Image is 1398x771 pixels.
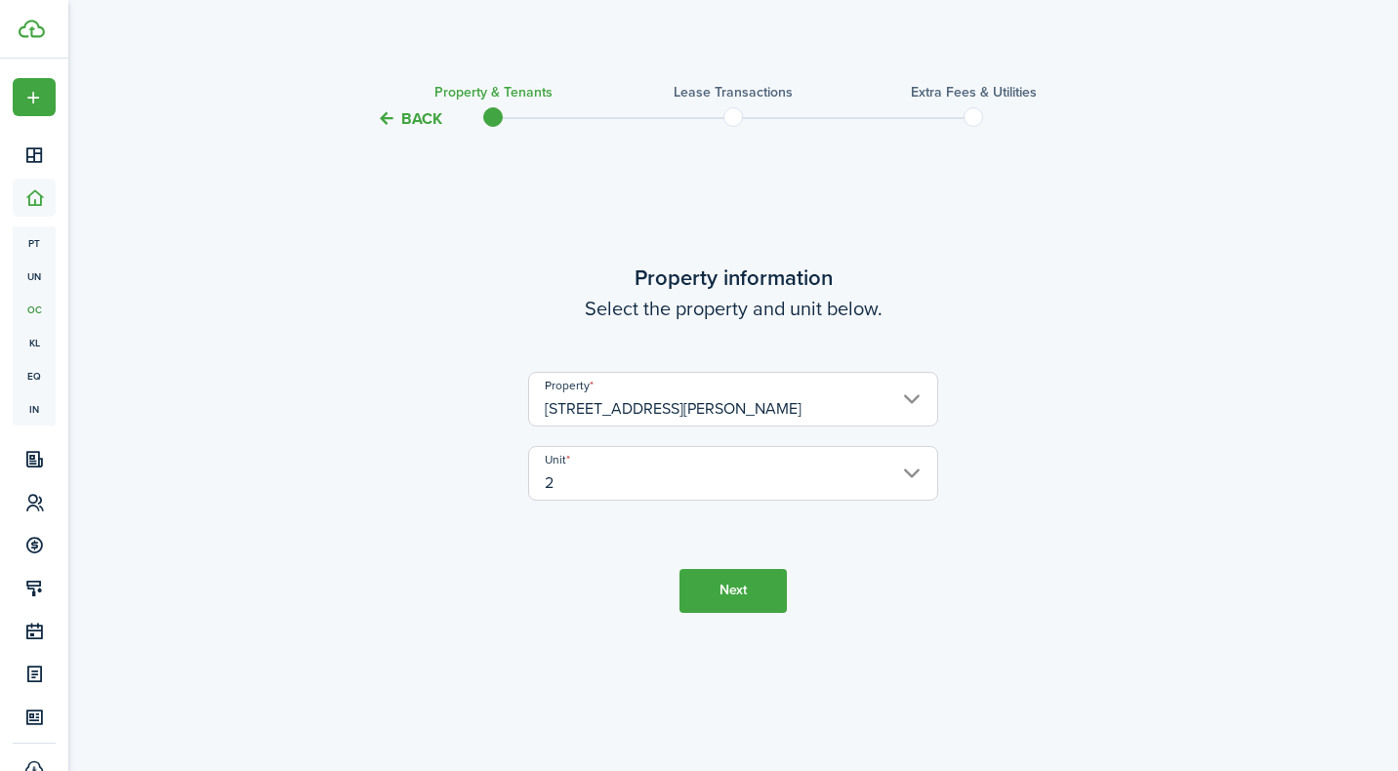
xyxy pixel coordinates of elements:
button: Next [679,569,787,613]
img: TenantCloud [19,20,45,38]
wizard-step-header-description: Select the property and unit below. [323,294,1143,323]
button: Open menu [13,78,56,116]
a: pt [13,226,56,260]
input: Select a property [528,372,938,426]
a: kl [13,326,56,359]
h3: Extra fees & Utilities [911,82,1037,102]
h3: Lease Transactions [674,82,793,102]
h3: Property & Tenants [434,82,553,102]
a: un [13,260,56,293]
a: oc [13,293,56,326]
input: Select a unit [528,446,938,501]
a: eq [13,359,56,392]
wizard-step-header-title: Property information [323,262,1143,294]
button: Back [377,108,442,129]
a: in [13,392,56,426]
